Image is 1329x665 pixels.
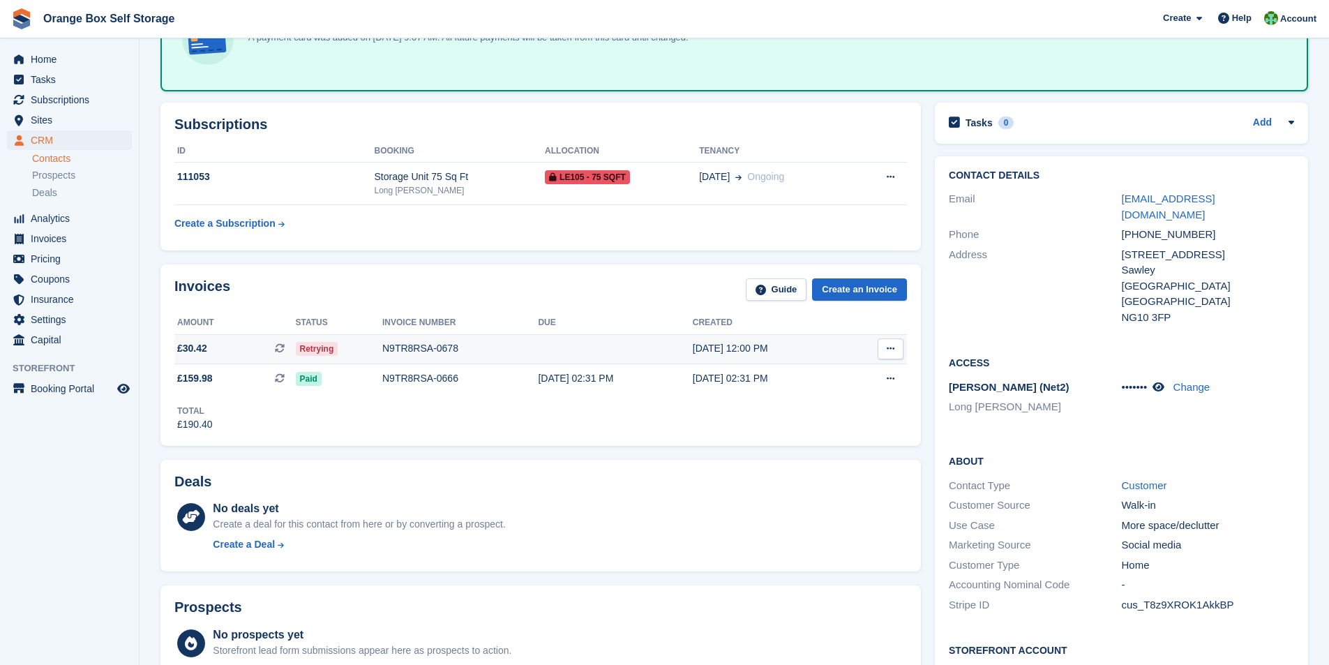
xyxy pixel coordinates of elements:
div: Stripe ID [949,597,1121,613]
div: [STREET_ADDRESS] [1122,247,1294,263]
th: Status [296,312,382,334]
a: menu [7,269,132,289]
h2: Contact Details [949,170,1294,181]
span: Deals [32,186,57,200]
th: Invoice number [382,312,538,334]
span: £159.98 [177,371,213,386]
div: NG10 3FP [1122,310,1294,326]
th: Booking [375,140,546,163]
span: Settings [31,310,114,329]
div: Create a deal for this contact from here or by converting a prospect. [213,517,505,532]
span: ••••••• [1122,381,1148,393]
a: menu [7,90,132,110]
div: Phone [949,227,1121,243]
span: Capital [31,330,114,350]
span: Create [1163,11,1191,25]
a: Preview store [115,380,132,397]
span: Analytics [31,209,114,228]
a: menu [7,70,132,89]
div: Long [PERSON_NAME] [375,184,546,197]
th: ID [174,140,375,163]
h2: About [949,454,1294,468]
div: [GEOGRAPHIC_DATA] [1122,294,1294,310]
div: £190.40 [177,417,213,432]
div: Total [177,405,213,417]
div: Customer Source [949,498,1121,514]
div: cus_T8z9XROK1AkkBP [1122,597,1294,613]
span: Account [1280,12,1316,26]
a: Guide [746,278,807,301]
div: N9TR8RSA-0678 [382,341,538,356]
div: Use Case [949,518,1121,534]
div: Sawley [1122,262,1294,278]
h2: Invoices [174,278,230,301]
div: Contact Type [949,478,1121,494]
div: N9TR8RSA-0666 [382,371,538,386]
span: Sites [31,110,114,130]
div: - [1122,577,1294,593]
a: menu [7,209,132,228]
span: Tasks [31,70,114,89]
div: [DATE] 02:31 PM [693,371,847,386]
h2: Prospects [174,599,242,615]
div: Home [1122,558,1294,574]
h2: Access [949,355,1294,369]
div: Storefront lead form submissions appear here as prospects to action. [213,643,511,658]
div: [PHONE_NUMBER] [1122,227,1294,243]
h2: Deals [174,474,211,490]
a: menu [7,290,132,309]
a: Deals [32,186,132,200]
th: Allocation [545,140,699,163]
div: No deals yet [213,500,505,517]
div: 0 [998,117,1014,129]
img: Binder Bhardwaj [1264,11,1278,25]
div: [DATE] 12:00 PM [693,341,847,356]
span: CRM [31,130,114,150]
div: Create a Deal [213,537,275,552]
h2: Storefront Account [949,643,1294,657]
div: No prospects yet [213,627,511,643]
a: Create a Deal [213,537,505,552]
span: [DATE] [699,170,730,184]
div: [GEOGRAPHIC_DATA] [1122,278,1294,294]
a: Create a Subscription [174,211,285,237]
div: [DATE] 02:31 PM [538,371,692,386]
div: Customer Type [949,558,1121,574]
img: card-linked-ebf98d0992dc2aeb22e95c0e3c79077019eb2392cfd83c6a337811c24bc77127.svg [179,10,237,68]
span: [PERSON_NAME] (Net2) [949,381,1069,393]
a: menu [7,50,132,69]
a: Create an Invoice [812,278,907,301]
a: Change [1173,381,1210,393]
span: Booking Portal [31,379,114,398]
span: Pricing [31,249,114,269]
th: Tenancy [699,140,854,163]
div: Email [949,191,1121,223]
a: menu [7,330,132,350]
div: 111053 [174,170,375,184]
span: LE105 - 75 SQFT [545,170,630,184]
div: Walk-in [1122,498,1294,514]
span: £30.42 [177,341,207,356]
span: Storefront [13,361,139,375]
span: Invoices [31,229,114,248]
img: stora-icon-8386f47178a22dfd0bd8f6a31ec36ba5ce8667c1dd55bd0f319d3a0aa187defe.svg [11,8,32,29]
span: Retrying [296,342,338,356]
th: Due [538,312,692,334]
span: Ongoing [747,171,784,182]
div: Marketing Source [949,537,1121,553]
h2: Subscriptions [174,117,907,133]
a: [EMAIL_ADDRESS][DOMAIN_NAME] [1122,193,1215,221]
span: Home [31,50,114,69]
div: Address [949,247,1121,326]
a: menu [7,110,132,130]
a: Prospects [32,168,132,183]
span: Insurance [31,290,114,309]
span: Coupons [31,269,114,289]
a: menu [7,249,132,269]
div: More space/declutter [1122,518,1294,534]
a: Orange Box Self Storage [38,7,181,30]
div: Create a Subscription [174,216,276,231]
th: Amount [174,312,296,334]
span: Paid [296,372,322,386]
a: menu [7,229,132,248]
